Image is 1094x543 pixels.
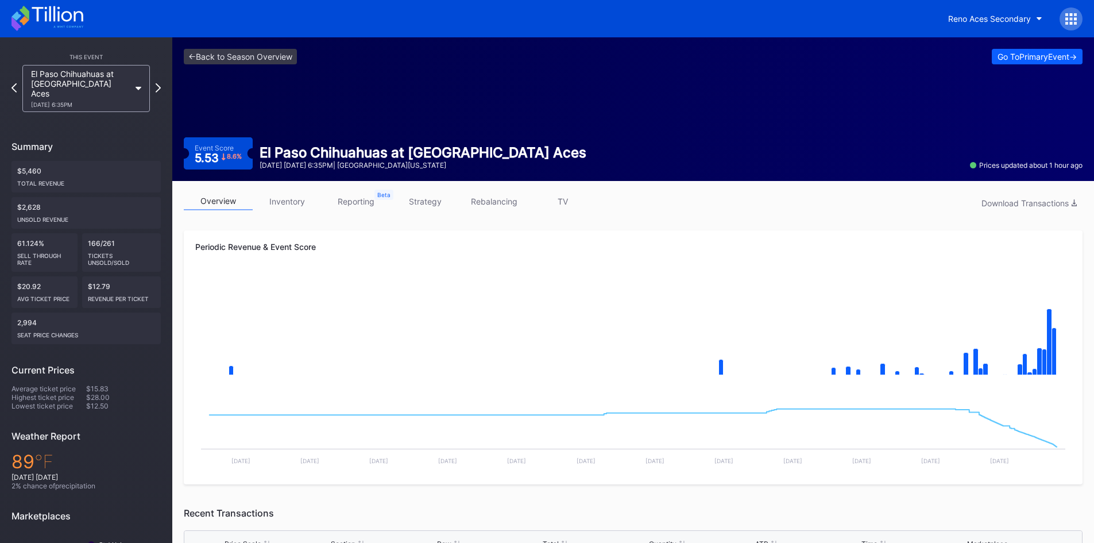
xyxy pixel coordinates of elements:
div: Weather Report [11,430,161,442]
a: reporting [322,192,391,210]
div: $2,628 [11,197,161,229]
div: Event Score [195,144,234,152]
div: [DATE] [DATE] 6:35PM | [GEOGRAPHIC_DATA][US_STATE] [260,161,586,170]
div: [DATE] 6:35PM [31,101,130,108]
div: Reno Aces Secondary [948,14,1031,24]
a: <-Back to Season Overview [184,49,297,64]
div: $28.00 [86,393,161,402]
div: seat price changes [17,327,155,338]
div: $12.50 [86,402,161,410]
div: Recent Transactions [184,507,1083,519]
text: [DATE] [990,457,1009,464]
div: Summary [11,141,161,152]
div: Current Prices [11,364,161,376]
svg: Chart title [195,272,1071,387]
div: Unsold Revenue [17,211,155,223]
button: Download Transactions [976,195,1083,211]
text: [DATE] [645,457,664,464]
div: Prices updated about 1 hour ago [970,161,1083,170]
text: [DATE] [300,457,319,464]
text: [DATE] [783,457,802,464]
div: $20.92 [11,276,78,308]
div: $5,460 [11,161,161,192]
a: rebalancing [459,192,528,210]
div: Total Revenue [17,175,155,187]
div: $12.79 [82,276,161,308]
div: 8.6 % [227,153,242,160]
div: Go To Primary Event -> [998,52,1077,61]
div: 166/261 [82,233,161,272]
text: [DATE] [438,457,457,464]
div: Download Transactions [981,198,1077,208]
div: Average ticket price [11,384,86,393]
div: Sell Through Rate [17,248,72,266]
div: Avg ticket price [17,291,72,302]
div: Tickets Unsold/Sold [88,248,156,266]
div: 2 % chance of precipitation [11,482,161,490]
div: [DATE] [DATE] [11,473,161,482]
div: 5.53 [195,152,242,164]
div: This Event [11,53,161,60]
div: 61.124% [11,233,78,272]
text: [DATE] [852,457,871,464]
div: Lowest ticket price [11,402,86,410]
span: ℉ [34,450,53,473]
a: strategy [391,192,459,210]
text: [DATE] [369,457,388,464]
div: Periodic Revenue & Event Score [195,242,1071,252]
div: $15.83 [86,384,161,393]
div: Highest ticket price [11,393,86,402]
text: [DATE] [921,457,940,464]
text: [DATE] [231,457,250,464]
div: 89 [11,450,161,473]
button: Reno Aces Secondary [940,8,1051,29]
div: El Paso Chihuahuas at [GEOGRAPHIC_DATA] Aces [31,69,130,108]
a: TV [528,192,597,210]
div: 2,994 [11,313,161,344]
a: overview [184,192,253,210]
div: Marketplaces [11,510,161,522]
div: El Paso Chihuahuas at [GEOGRAPHIC_DATA] Aces [260,144,586,161]
button: Go ToPrimaryEvent-> [992,49,1083,64]
div: Revenue per ticket [88,291,156,302]
text: [DATE] [507,457,526,464]
text: [DATE] [714,457,733,464]
a: inventory [253,192,322,210]
text: [DATE] [577,457,596,464]
svg: Chart title [195,387,1071,473]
